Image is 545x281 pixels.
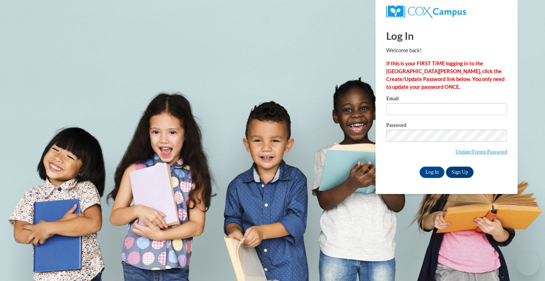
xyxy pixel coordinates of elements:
h1: Log In [386,28,507,43]
label: Email [386,96,507,103]
p: Welcome back! [386,47,507,54]
a: Sign Up [446,167,474,178]
a: Update/Forgot Password [455,149,507,155]
strong: If this is your FIRST TIME logging in to the [GEOGRAPHIC_DATA][PERSON_NAME], click the Create/Upd... [386,60,504,90]
img: COX Campus [386,5,466,18]
input: Log In [420,167,444,178]
a: COX Campus [386,5,507,18]
iframe: Button to launch messaging window [517,253,539,275]
label: Password [386,123,507,130]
